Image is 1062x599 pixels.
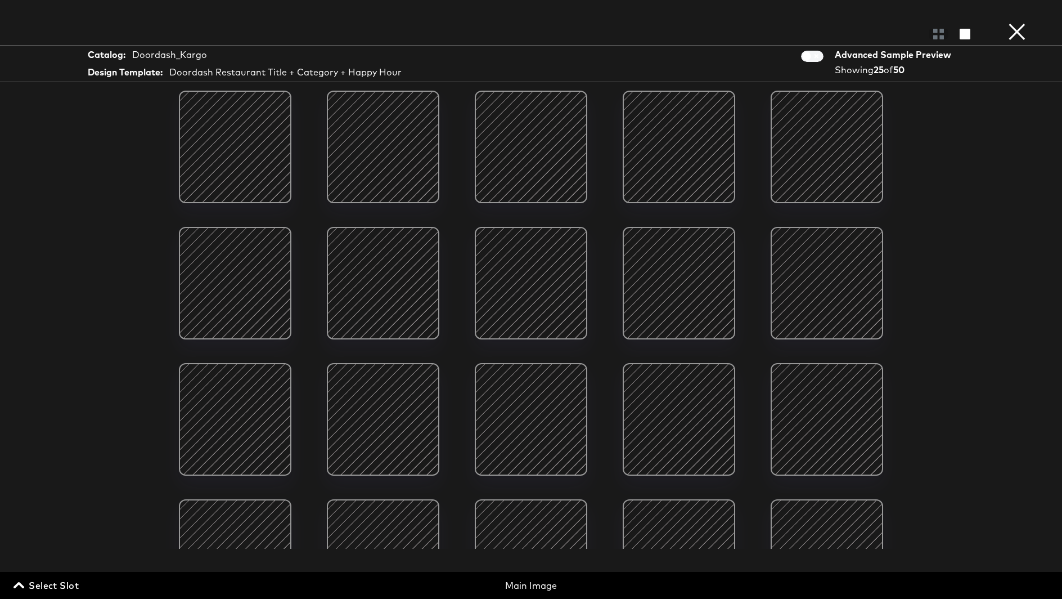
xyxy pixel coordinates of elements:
div: Showing of [835,64,955,77]
strong: 50 [893,64,904,75]
strong: 25 [874,64,884,75]
div: Main Image [361,579,701,592]
strong: Design Template: [88,66,163,79]
button: Select Slot [11,578,83,593]
div: Doordash Restaurant Title + Category + Happy Hour [169,66,402,79]
strong: Catalog: [88,48,125,61]
div: Doordash_Kargo [132,48,207,61]
div: Advanced Sample Preview [835,48,955,61]
span: Select Slot [16,578,79,593]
